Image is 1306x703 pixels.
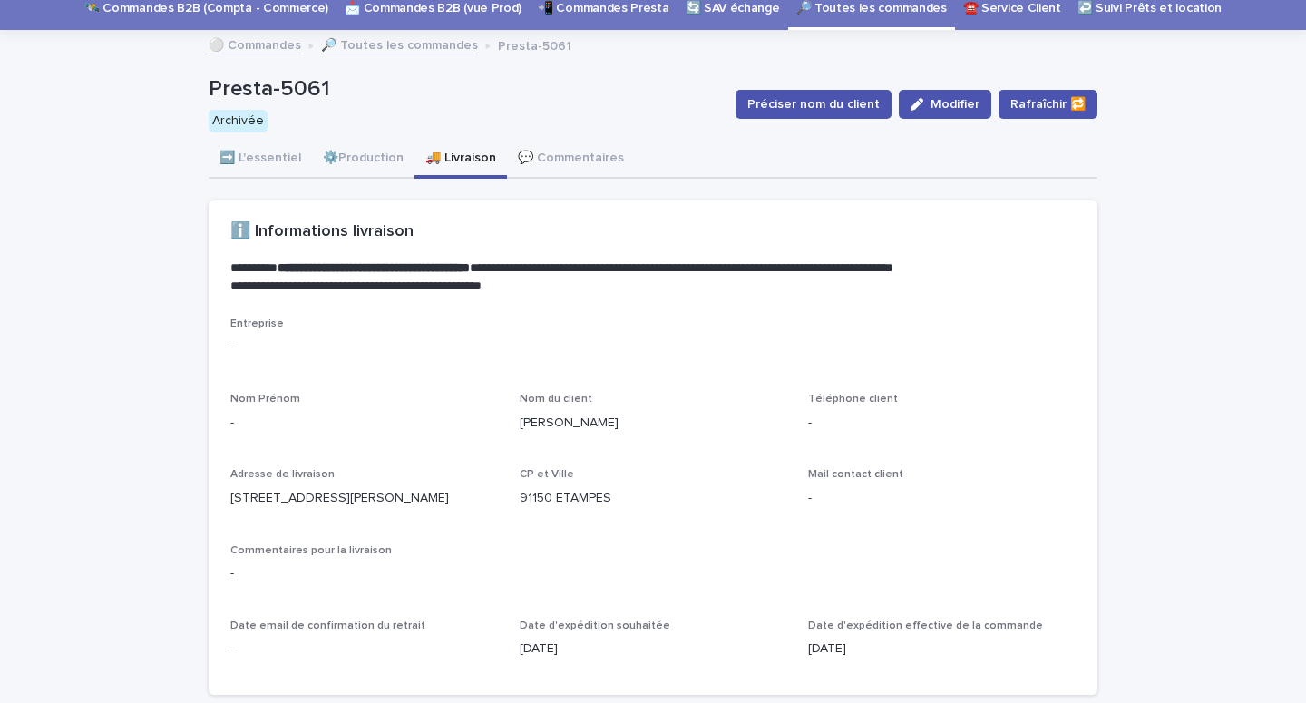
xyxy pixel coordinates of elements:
p: - [808,489,1076,508]
p: Presta-5061 [209,76,721,103]
span: Commentaires pour la livraison [230,545,392,556]
span: Date d'expédition effective de la commande [808,620,1043,631]
a: ⚪ Commandes [209,34,301,54]
a: 🔎 Toutes les commandes [321,34,478,54]
p: [PERSON_NAME] [520,414,787,433]
span: Nom du client [520,394,592,405]
span: Date d'expédition souhaitée [520,620,670,631]
p: - [230,640,498,659]
span: Nom Prénom [230,394,300,405]
span: Rafraîchir 🔁 [1010,95,1086,113]
p: - [230,564,1076,583]
span: Entreprise [230,318,284,329]
span: Téléphone client [808,394,898,405]
span: Edit [931,98,979,111]
button: 🚚 Livraison [414,141,507,179]
button: Rafraîchir 🔁 [999,90,1097,119]
button: Edit [899,90,991,119]
p: - [808,414,1076,433]
button: Préciser nom du client [736,90,892,119]
span: Date email de confirmation du retrait [230,620,425,631]
span: Préciser nom du client [747,95,880,113]
div: Archivée [209,110,268,132]
p: [DATE] [808,640,1076,659]
p: [DATE] [520,640,787,659]
h2: ℹ️ Informations livraison [230,222,414,242]
button: 💬 Commentaires [507,141,635,179]
p: Presta-5061 [498,34,571,54]
p: [STREET_ADDRESS][PERSON_NAME] [230,489,498,508]
p: 91150 ETAMPES [520,489,787,508]
span: Mail contact client [808,469,903,480]
button: ➡️ L'essentiel [209,141,312,179]
p: - [230,414,498,433]
span: CP et Ville [520,469,574,480]
p: - [230,337,1076,356]
span: Adresse de livraison [230,469,335,480]
button: ⚙️Production [312,141,414,179]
